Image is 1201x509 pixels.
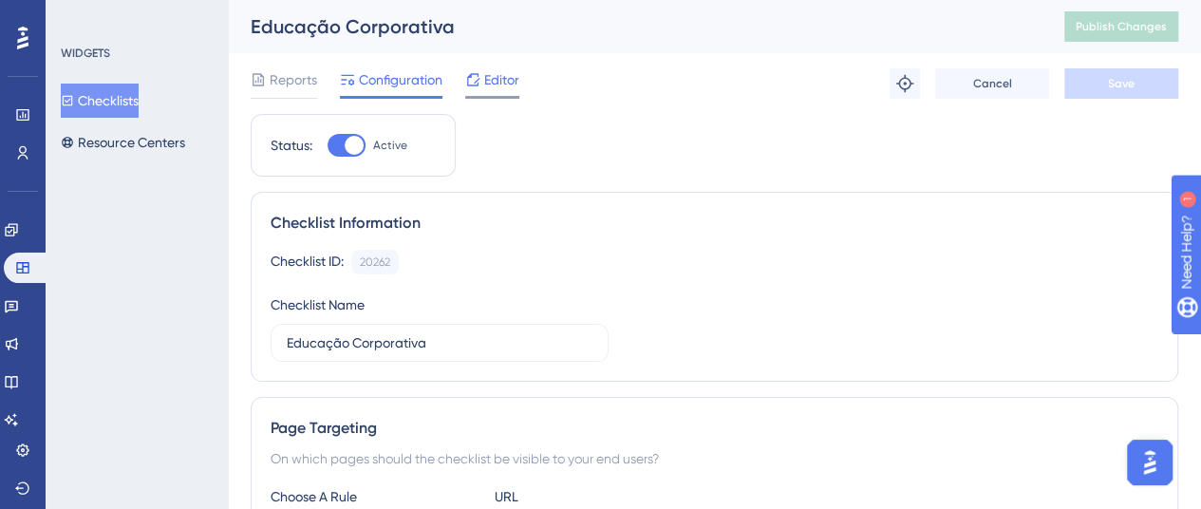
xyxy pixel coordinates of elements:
[270,68,317,91] span: Reports
[61,46,110,61] div: WIDGETS
[973,76,1012,91] span: Cancel
[271,212,1158,235] div: Checklist Information
[1121,434,1178,491] iframe: UserGuiding AI Assistant Launcher
[271,250,344,274] div: Checklist ID:
[271,447,1158,470] div: On which pages should the checklist be visible to your end users?
[271,417,1158,440] div: Page Targeting
[1064,68,1178,99] button: Save
[271,134,312,157] div: Status:
[484,68,519,91] span: Editor
[360,254,390,270] div: 20262
[1064,11,1178,42] button: Publish Changes
[132,9,138,25] div: 1
[935,68,1049,99] button: Cancel
[359,68,442,91] span: Configuration
[271,293,365,316] div: Checklist Name
[495,485,704,508] div: URL
[287,332,592,353] input: Type your Checklist name
[45,5,119,28] span: Need Help?
[271,485,479,508] div: Choose A Rule
[1076,19,1167,34] span: Publish Changes
[251,13,1017,40] div: Educação Corporativa
[1108,76,1135,91] span: Save
[61,84,139,118] button: Checklists
[61,125,185,160] button: Resource Centers
[373,138,407,153] span: Active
